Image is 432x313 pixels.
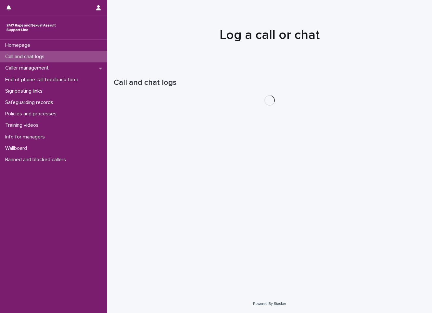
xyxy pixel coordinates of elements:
p: Safeguarding records [3,99,58,106]
p: Caller management [3,65,54,71]
h1: Log a call or chat [114,27,426,43]
p: Info for managers [3,134,50,140]
img: rhQMoQhaT3yELyF149Cw [5,21,57,34]
p: Signposting links [3,88,48,94]
a: Powered By Stacker [253,302,286,306]
p: Policies and processes [3,111,62,117]
p: Wallboard [3,145,32,151]
h1: Call and chat logs [114,78,426,87]
p: Call and chat logs [3,54,50,60]
p: End of phone call feedback form [3,77,83,83]
p: Banned and blocked callers [3,157,71,163]
p: Training videos [3,122,44,128]
p: Homepage [3,42,35,48]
